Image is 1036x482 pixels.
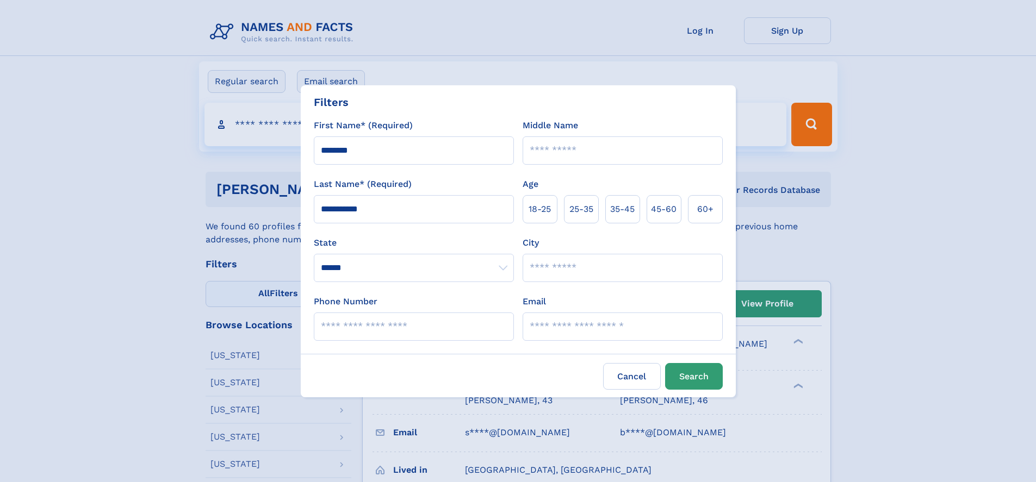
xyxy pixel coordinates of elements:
[529,203,551,216] span: 18‑25
[314,94,349,110] div: Filters
[314,178,412,191] label: Last Name* (Required)
[523,178,538,191] label: Age
[523,119,578,132] label: Middle Name
[665,363,723,390] button: Search
[314,295,377,308] label: Phone Number
[651,203,677,216] span: 45‑60
[523,295,546,308] label: Email
[314,119,413,132] label: First Name* (Required)
[569,203,593,216] span: 25‑35
[697,203,714,216] span: 60+
[610,203,635,216] span: 35‑45
[523,236,539,249] label: City
[314,236,514,249] label: State
[603,363,661,390] label: Cancel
